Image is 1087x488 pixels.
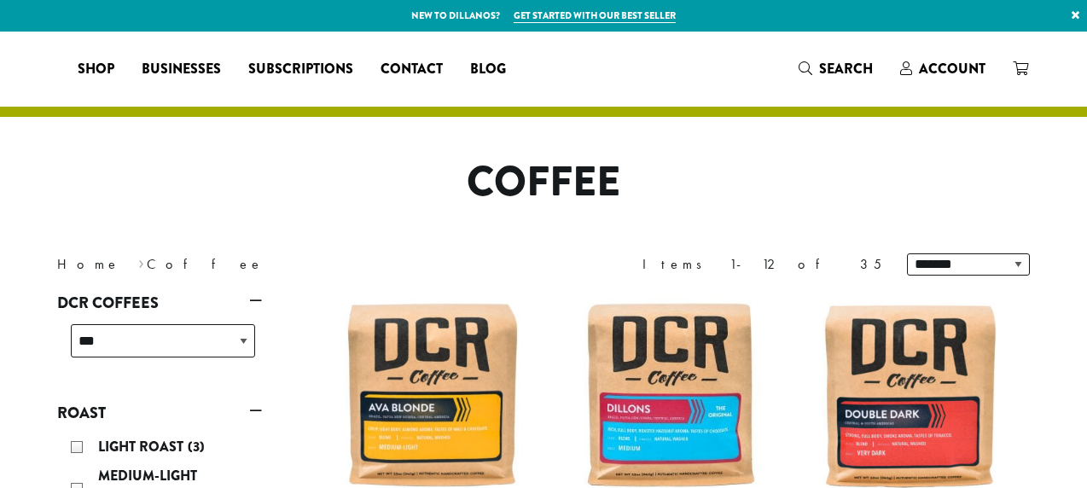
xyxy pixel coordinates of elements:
div: Items 1-12 of 35 [642,254,881,275]
span: (3) [188,437,205,456]
h1: Coffee [44,158,1043,207]
a: Home [57,255,120,273]
span: Shop [78,59,114,80]
a: Roast [57,398,262,427]
a: DCR Coffees [57,288,262,317]
a: Get started with our best seller [514,9,676,23]
a: Search [785,55,886,83]
div: DCR Coffees [57,317,262,378]
span: Blog [470,59,506,80]
nav: Breadcrumb [57,254,518,275]
span: Search [819,59,873,78]
span: Light Roast [98,437,188,456]
span: Account [919,59,985,78]
span: Contact [381,59,443,80]
a: Shop [64,55,128,83]
span: › [138,248,144,275]
span: Subscriptions [248,59,353,80]
span: Businesses [142,59,221,80]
